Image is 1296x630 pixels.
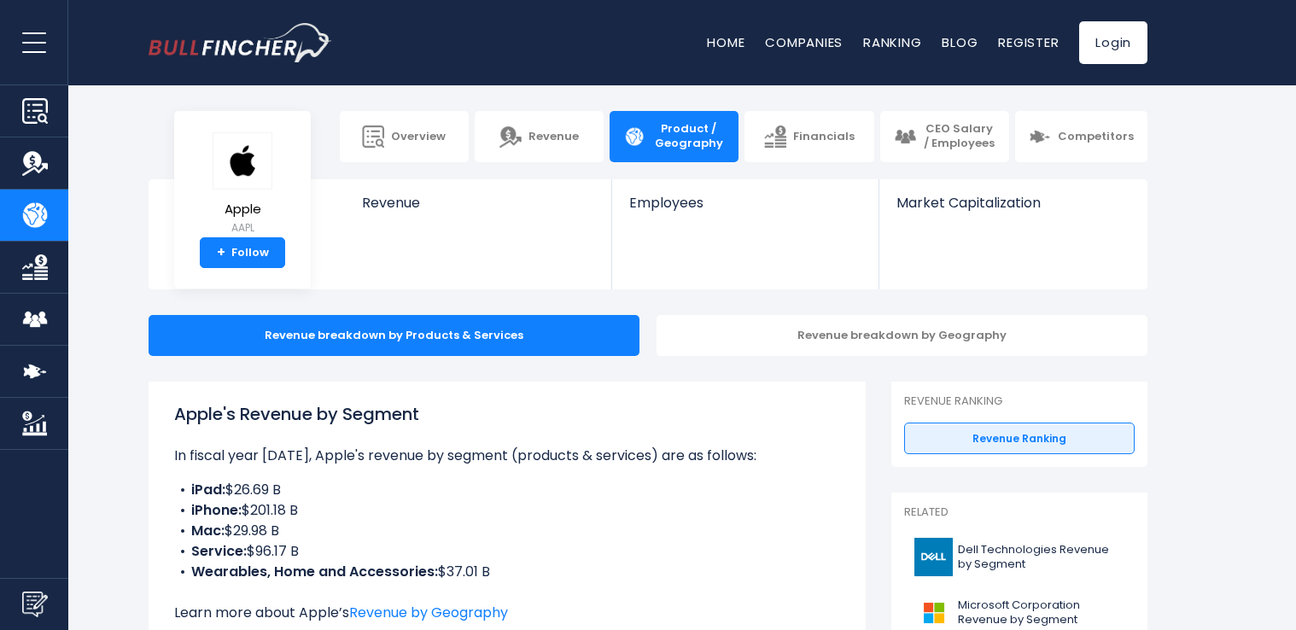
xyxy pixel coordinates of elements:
span: Microsoft Corporation Revenue by Segment [958,598,1124,627]
a: Market Capitalization [879,179,1146,240]
a: Blog [942,33,978,51]
a: Overview [340,111,469,162]
a: Go to homepage [149,23,332,62]
span: Employees [629,195,861,211]
span: Competitors [1058,130,1134,144]
img: bullfincher logo [149,23,332,62]
p: Related [904,505,1135,520]
img: DELL logo [914,538,953,576]
a: CEO Salary / Employees [880,111,1009,162]
span: Market Capitalization [896,195,1129,211]
span: Revenue [528,130,579,144]
a: Product / Geography [610,111,738,162]
span: Product / Geography [652,122,725,151]
a: Register [998,33,1059,51]
a: Employees [612,179,878,240]
span: Dell Technologies Revenue by Segment [958,543,1124,572]
span: Revenue [362,195,595,211]
a: Companies [765,33,843,51]
div: Revenue breakdown by Geography [657,315,1147,356]
a: Financials [744,111,873,162]
li: $96.17 B [174,541,840,562]
a: Revenue Ranking [904,423,1135,455]
li: $201.18 B [174,500,840,521]
b: Service: [191,541,247,561]
span: Overview [391,130,446,144]
strong: + [217,245,225,260]
b: Wearables, Home and Accessories: [191,562,438,581]
a: Login [1079,21,1147,64]
b: iPhone: [191,500,242,520]
a: Dell Technologies Revenue by Segment [904,534,1135,580]
p: In fiscal year [DATE], Apple's revenue by segment (products & services) are as follows: [174,446,840,466]
a: Ranking [863,33,921,51]
span: CEO Salary / Employees [923,122,995,151]
p: Revenue Ranking [904,394,1135,409]
a: Home [707,33,744,51]
a: +Follow [200,237,285,268]
span: Apple [213,202,272,217]
small: AAPL [213,220,272,236]
div: Revenue breakdown by Products & Services [149,315,639,356]
li: $37.01 B [174,562,840,582]
b: iPad: [191,480,225,499]
h1: Apple's Revenue by Segment [174,401,840,427]
b: Mac: [191,521,225,540]
li: $26.69 B [174,480,840,500]
a: Revenue [345,179,612,240]
span: Financials [793,130,855,144]
a: Revenue [475,111,604,162]
a: Revenue by Geography [349,603,508,622]
li: $29.98 B [174,521,840,541]
p: Learn more about Apple’s [174,603,840,623]
a: Competitors [1015,111,1147,162]
a: Apple AAPL [212,131,273,238]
